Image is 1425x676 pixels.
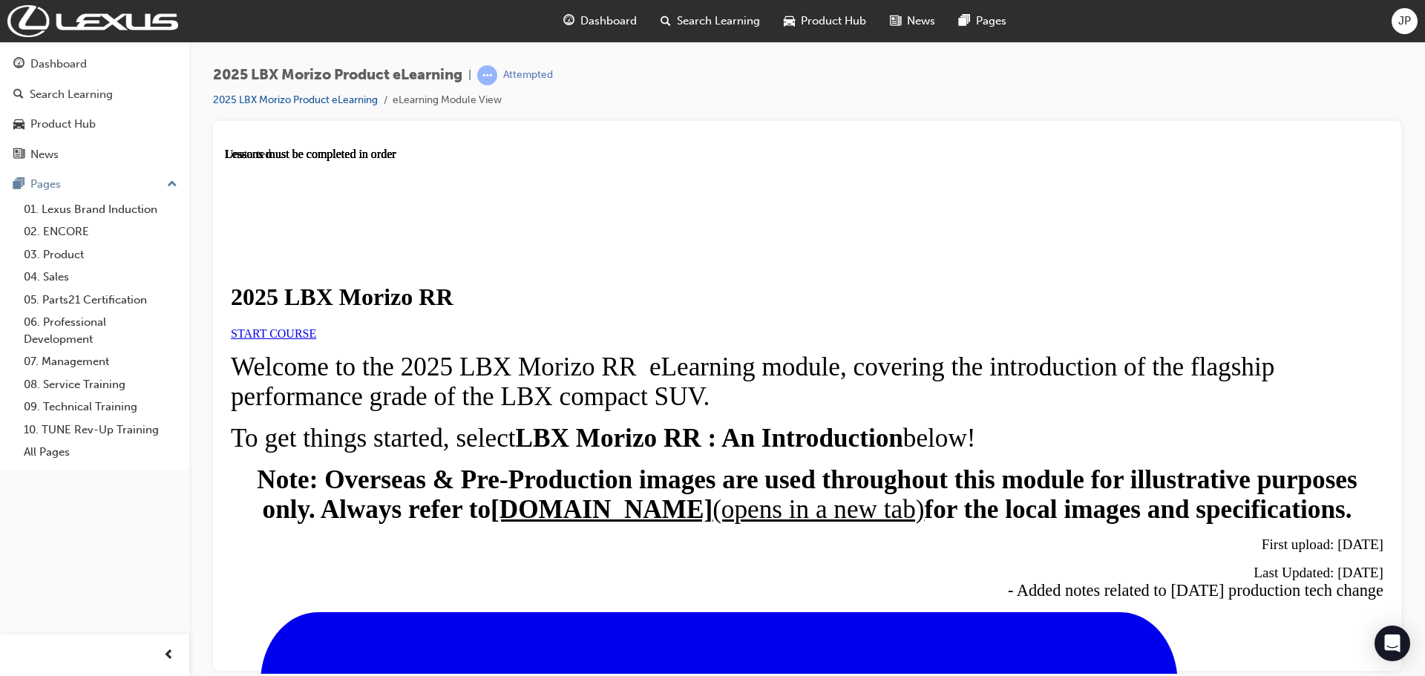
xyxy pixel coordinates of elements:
[6,47,183,171] button: DashboardSearch LearningProduct HubNews
[784,12,795,30] span: car-icon
[30,146,59,163] div: News
[393,92,502,109] li: eLearning Module View
[907,13,935,30] span: News
[7,5,178,37] img: Trak
[32,318,1132,376] strong: Note: Overseas & Pre-Production images are used throughout this module for illustrative purposes ...
[213,93,378,106] a: 2025 LBX Morizo Product eLearning
[947,6,1018,36] a: pages-iconPages
[468,67,471,84] span: |
[18,350,183,373] a: 07. Management
[167,175,177,194] span: up-icon
[801,13,866,30] span: Product Hub
[503,68,553,82] div: Attempted
[6,205,1049,263] span: Welcome to the 2025 LBX Morizo RR eLearning module, covering the introduction of the flagship per...
[13,178,24,191] span: pages-icon
[18,289,183,312] a: 05. Parts21 Certification
[959,12,970,30] span: pages-icon
[18,243,183,266] a: 03. Product
[213,67,462,84] span: 2025 LBX Morizo Product eLearning
[13,118,24,131] span: car-icon
[699,347,1127,376] strong: for the local images and specifications.
[6,111,183,138] a: Product Hub
[6,171,183,198] button: Pages
[477,65,497,85] span: learningRecordVerb_ATTEMPT-icon
[878,6,947,36] a: news-iconNews
[772,6,878,36] a: car-iconProduct Hub
[18,311,183,350] a: 06. Professional Development
[890,12,901,30] span: news-icon
[677,13,760,30] span: Search Learning
[580,13,637,30] span: Dashboard
[30,56,87,73] div: Dashboard
[30,86,113,103] div: Search Learning
[6,180,91,192] a: START COURSE
[18,266,183,289] a: 04. Sales
[266,347,488,376] strong: [DOMAIN_NAME]
[1398,13,1411,30] span: JP
[18,396,183,419] a: 09. Technical Training
[551,6,649,36] a: guage-iconDashboard
[266,347,699,376] a: [DOMAIN_NAME](opens in a new tab)
[18,373,183,396] a: 08. Service Training
[976,13,1006,30] span: Pages
[18,198,183,221] a: 01. Lexus Brand Induction
[6,141,183,168] a: News
[18,419,183,442] a: 10. TUNE Rev-Up Training
[13,58,24,71] span: guage-icon
[13,148,24,162] span: news-icon
[1375,626,1410,661] div: Open Intercom Messenger
[6,136,1159,163] h1: 2025 LBX Morizo RR
[1392,8,1418,34] button: JP
[6,276,751,305] span: To get things started, select below!
[1029,417,1159,433] span: Last Updated: [DATE]
[18,441,183,464] a: All Pages
[488,347,699,376] span: (opens in a new tab)
[30,176,61,193] div: Pages
[1037,389,1159,404] span: First upload: [DATE]
[6,81,183,108] a: Search Learning
[30,116,96,133] div: Product Hub
[18,220,183,243] a: 02. ENCORE
[13,88,24,102] span: search-icon
[563,12,574,30] span: guage-icon
[163,646,174,665] span: prev-icon
[291,276,678,305] strong: LBX Morizo RR : An Introduction
[661,12,671,30] span: search-icon
[6,50,183,78] a: Dashboard
[649,6,772,36] a: search-iconSearch Learning
[783,433,1159,452] span: - Added notes related to [DATE] production tech change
